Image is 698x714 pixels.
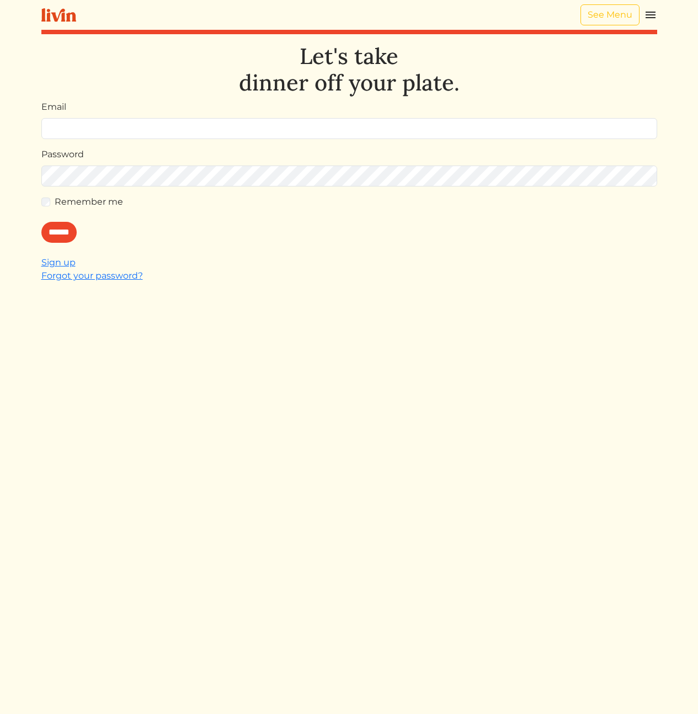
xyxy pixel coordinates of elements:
[41,43,657,96] h1: Let's take dinner off your plate.
[55,195,123,209] label: Remember me
[41,270,143,281] a: Forgot your password?
[580,4,640,25] a: See Menu
[41,148,84,161] label: Password
[644,8,657,22] img: menu_hamburger-cb6d353cf0ecd9f46ceae1c99ecbeb4a00e71ca567a856bd81f57e9d8c17bb26.svg
[41,257,76,268] a: Sign up
[41,8,76,22] img: livin-logo-a0d97d1a881af30f6274990eb6222085a2533c92bbd1e4f22c21b4f0d0e3210c.svg
[41,100,66,114] label: Email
